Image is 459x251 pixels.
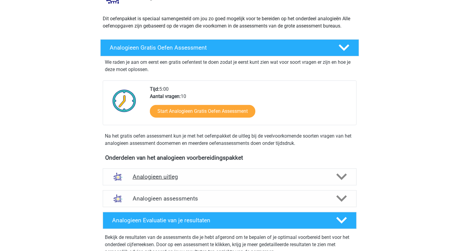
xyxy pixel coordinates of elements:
div: 5:00 10 [145,86,356,125]
p: Dit oefenpakket is speciaal samengesteld om jou zo goed mogelijk voor te bereiden op het onderdee... [103,15,356,30]
h4: Analogieen Gratis Oefen Assessment [110,44,329,51]
h4: Analogieen uitleg [133,173,327,180]
a: Analogieen Gratis Oefen Assessment [98,39,361,56]
img: Klok [109,86,140,116]
b: Tijd: [150,86,159,92]
h4: Onderdelen van het analogieen voorbereidingspakket [105,154,354,161]
b: Aantal vragen: [150,93,181,99]
a: assessments Analogieen assessments [100,190,359,207]
img: analogieen uitleg [110,169,126,184]
h4: Analogieen Evaluatie van je resultaten [112,217,327,224]
p: We raden je aan om eerst een gratis oefentest te doen zodat je eerst kunt zien wat voor soort vra... [105,59,354,73]
div: Na het gratis oefen assessment kun je met het oefenpakket de uitleg bij de veelvoorkomende soorte... [103,132,357,147]
a: Start Analogieen Gratis Oefen Assessment [150,105,255,118]
img: analogieen assessments [110,191,126,206]
a: Analogieen Evaluatie van je resultaten [100,212,359,229]
h4: Analogieen assessments [133,195,327,202]
a: uitleg Analogieen uitleg [100,168,359,185]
